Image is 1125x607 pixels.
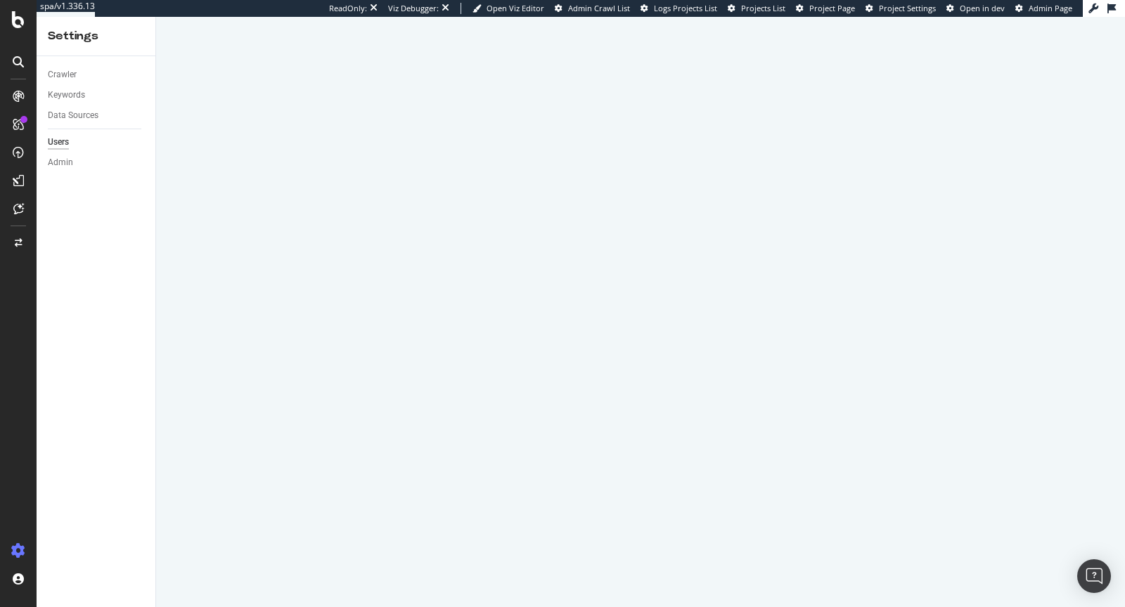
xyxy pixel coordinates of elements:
div: Keywords [48,88,85,103]
div: Settings [48,28,144,44]
span: Open in dev [960,3,1005,13]
a: Keywords [48,88,146,103]
a: Data Sources [48,108,146,123]
a: Admin [48,155,146,170]
a: Admin Page [1015,3,1072,14]
div: ReadOnly: [329,3,367,14]
a: Projects List [728,3,785,14]
span: Logs Projects List [654,3,717,13]
div: Viz Debugger: [388,3,439,14]
a: Project Page [796,3,855,14]
div: Admin [48,155,73,170]
span: Admin Crawl List [568,3,630,13]
a: Admin Crawl List [555,3,630,14]
span: Open Viz Editor [487,3,544,13]
a: Users [48,135,146,150]
div: Data Sources [48,108,98,123]
a: Open in dev [946,3,1005,14]
span: Projects List [741,3,785,13]
span: Admin Page [1029,3,1072,13]
a: Crawler [48,67,146,82]
span: Project Page [809,3,855,13]
a: Logs Projects List [641,3,717,14]
a: Project Settings [866,3,936,14]
div: Open Intercom Messenger [1077,559,1111,593]
a: Open Viz Editor [472,3,544,14]
span: Project Settings [879,3,936,13]
div: Crawler [48,67,77,82]
div: Users [48,135,69,150]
